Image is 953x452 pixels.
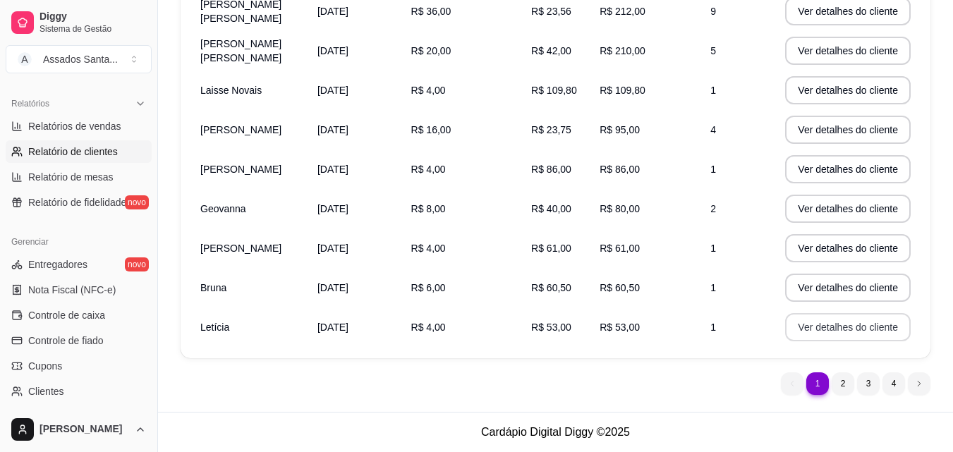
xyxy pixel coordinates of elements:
[317,6,348,17] span: [DATE]
[531,164,571,175] span: R$ 86,00
[317,243,348,254] span: [DATE]
[806,372,829,395] li: pagination item 1 active
[28,334,104,348] span: Controle de fiado
[28,195,126,209] span: Relatório de fidelidade
[785,234,911,262] button: Ver detalhes do cliente
[6,380,152,403] a: Clientes
[43,52,118,66] div: Assados Santa ...
[774,365,937,402] nav: pagination navigation
[785,116,911,144] button: Ver detalhes do cliente
[710,124,716,135] span: 4
[531,203,571,214] span: R$ 40,00
[411,45,451,56] span: R$ 20,00
[158,412,953,452] footer: Cardápio Digital Diggy © 2025
[317,85,348,96] span: [DATE]
[600,124,640,135] span: R$ 95,00
[531,45,571,56] span: R$ 42,00
[28,119,121,133] span: Relatórios de vendas
[40,423,129,436] span: [PERSON_NAME]
[411,6,451,17] span: R$ 36,00
[710,203,716,214] span: 2
[40,11,146,23] span: Diggy
[6,115,152,138] a: Relatórios de vendas
[317,322,348,333] span: [DATE]
[11,98,49,109] span: Relatórios
[6,231,152,253] div: Gerenciar
[411,243,446,254] span: R$ 4,00
[857,372,880,395] li: pagination item 3
[882,372,905,395] li: pagination item 4
[28,308,105,322] span: Controle de caixa
[28,359,62,373] span: Cupons
[6,166,152,188] a: Relatório de mesas
[908,372,930,395] li: next page button
[411,282,446,293] span: R$ 6,00
[200,85,262,96] span: Laisse Novais
[317,124,348,135] span: [DATE]
[531,322,571,333] span: R$ 53,00
[411,124,451,135] span: R$ 16,00
[317,164,348,175] span: [DATE]
[411,322,446,333] span: R$ 4,00
[6,45,152,73] button: Select a team
[6,329,152,352] a: Controle de fiado
[600,45,645,56] span: R$ 210,00
[28,257,87,271] span: Entregadores
[28,384,64,398] span: Clientes
[6,304,152,326] a: Controle de caixa
[6,140,152,163] a: Relatório de clientes
[710,164,716,175] span: 1
[6,405,152,428] a: Estoque
[600,322,640,333] span: R$ 53,00
[600,243,640,254] span: R$ 61,00
[6,191,152,214] a: Relatório de fidelidadenovo
[200,164,281,175] span: [PERSON_NAME]
[6,279,152,301] a: Nota Fiscal (NFC-e)
[785,155,911,183] button: Ver detalhes do cliente
[6,413,152,446] button: [PERSON_NAME]
[40,23,146,35] span: Sistema de Gestão
[28,283,116,297] span: Nota Fiscal (NFC-e)
[6,253,152,276] a: Entregadoresnovo
[531,124,571,135] span: R$ 23,75
[600,282,640,293] span: R$ 60,50
[710,282,716,293] span: 1
[200,243,281,254] span: [PERSON_NAME]
[18,52,32,66] span: A
[710,45,716,56] span: 5
[317,282,348,293] span: [DATE]
[600,85,645,96] span: R$ 109,80
[411,164,446,175] span: R$ 4,00
[600,164,640,175] span: R$ 86,00
[600,6,645,17] span: R$ 212,00
[710,85,716,96] span: 1
[6,6,152,39] a: DiggySistema de Gestão
[785,76,911,104] button: Ver detalhes do cliente
[28,145,118,159] span: Relatório de clientes
[600,203,640,214] span: R$ 80,00
[785,274,911,302] button: Ver detalhes do cliente
[411,85,446,96] span: R$ 4,00
[531,6,571,17] span: R$ 23,56
[531,85,577,96] span: R$ 109,80
[317,203,348,214] span: [DATE]
[710,322,716,333] span: 1
[6,355,152,377] a: Cupons
[200,203,246,214] span: Geovanna
[785,313,911,341] button: Ver detalhes do cliente
[710,6,716,17] span: 9
[317,45,348,56] span: [DATE]
[832,372,854,395] li: pagination item 2
[200,38,281,63] span: [PERSON_NAME] [PERSON_NAME]
[785,195,911,223] button: Ver detalhes do cliente
[785,37,911,65] button: Ver detalhes do cliente
[710,243,716,254] span: 1
[531,243,571,254] span: R$ 61,00
[200,322,229,333] span: Letícia
[411,203,446,214] span: R$ 8,00
[200,282,226,293] span: Bruna
[28,170,114,184] span: Relatório de mesas
[531,282,571,293] span: R$ 60,50
[200,124,281,135] span: [PERSON_NAME]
